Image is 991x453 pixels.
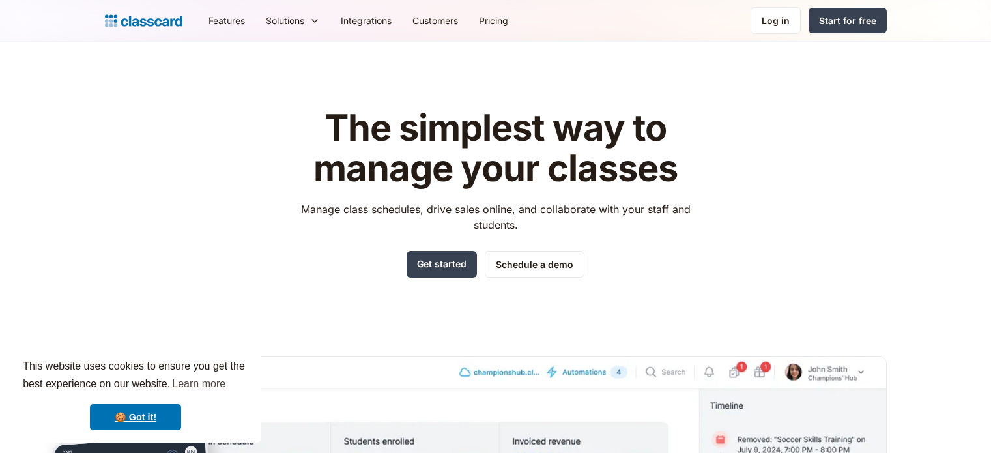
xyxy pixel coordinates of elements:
[289,201,702,233] p: Manage class schedules, drive sales online, and collaborate with your staff and students.
[105,12,182,30] a: Logo
[266,14,304,27] div: Solutions
[762,14,790,27] div: Log in
[819,14,876,27] div: Start for free
[809,8,887,33] a: Start for free
[289,108,702,188] h1: The simplest way to manage your classes
[751,7,801,34] a: Log in
[198,6,255,35] a: Features
[10,346,261,443] div: cookieconsent
[90,404,181,430] a: dismiss cookie message
[23,358,248,394] span: This website uses cookies to ensure you get the best experience on our website.
[468,6,519,35] a: Pricing
[402,6,468,35] a: Customers
[255,6,330,35] div: Solutions
[407,251,477,278] a: Get started
[485,251,584,278] a: Schedule a demo
[170,374,227,394] a: learn more about cookies
[330,6,402,35] a: Integrations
